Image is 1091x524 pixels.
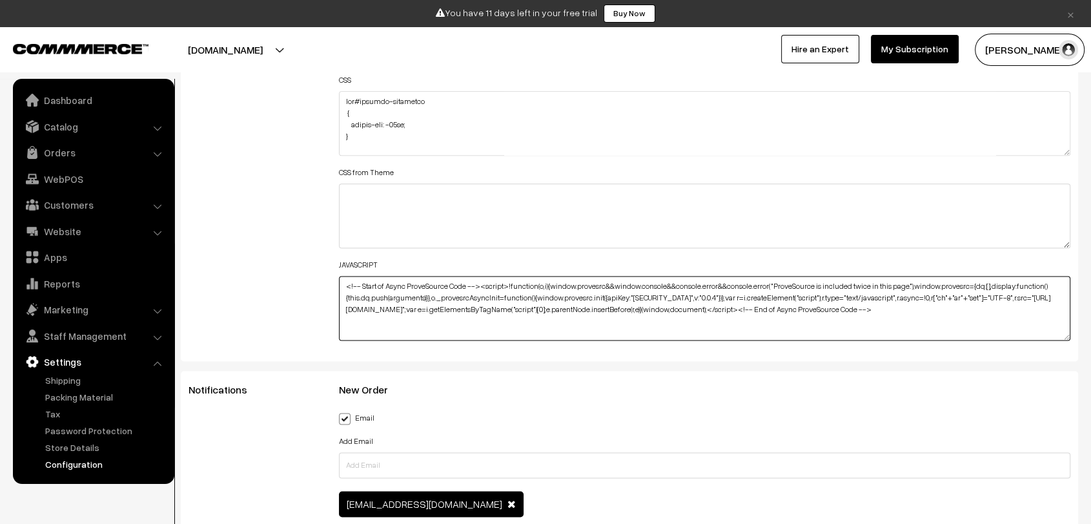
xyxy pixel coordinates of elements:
a: Settings [16,350,170,373]
label: CSS from Theme [339,167,394,178]
label: CSS [339,74,351,86]
a: My Subscription [871,35,959,63]
input: Add Email [339,452,1070,478]
img: COMMMERCE [13,44,148,54]
a: Reports [16,272,170,295]
img: user [1059,40,1078,59]
a: Marketing [16,298,170,321]
a: × [1062,6,1079,21]
a: Website [16,220,170,243]
a: Staff Management [16,324,170,348]
a: COMMMERCE [13,40,126,56]
button: [PERSON_NAME] [975,34,1085,66]
textarea: lor#ipsumdo-sitametco { adipis-eli: -05se; } doe#tempOri8 { utlabo-etd: -09ma; a-enima: -0; } #mi... [339,91,1070,156]
span: [EMAIL_ADDRESS][DOMAIN_NAME] [347,498,502,510]
a: Orders [16,141,170,164]
span: New Order [339,383,403,396]
label: Email [339,410,374,424]
a: WebPOS [16,167,170,191]
button: [DOMAIN_NAME] [143,34,308,66]
div: You have 11 days left in your free trial [5,5,1086,23]
a: Packing Material [42,390,170,404]
a: Customers [16,193,170,216]
a: Buy Now [604,5,655,23]
a: Catalog [16,115,170,138]
label: Add Email [339,435,373,447]
a: Dashboard [16,89,170,112]
a: Hire an Expert [781,35,859,63]
a: Password Protection [42,424,170,437]
label: JAVASCRIPT [339,259,378,271]
textarea: <!-- Start of Async ProveSource Code --><script>!function(o,i){window.provesrc&&window.console&&c... [339,276,1070,341]
a: Store Details [42,441,170,454]
a: Configuration [42,457,170,471]
span: Notifications [189,383,263,396]
a: Shipping [42,373,170,387]
a: Apps [16,246,170,269]
a: Tax [42,407,170,421]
